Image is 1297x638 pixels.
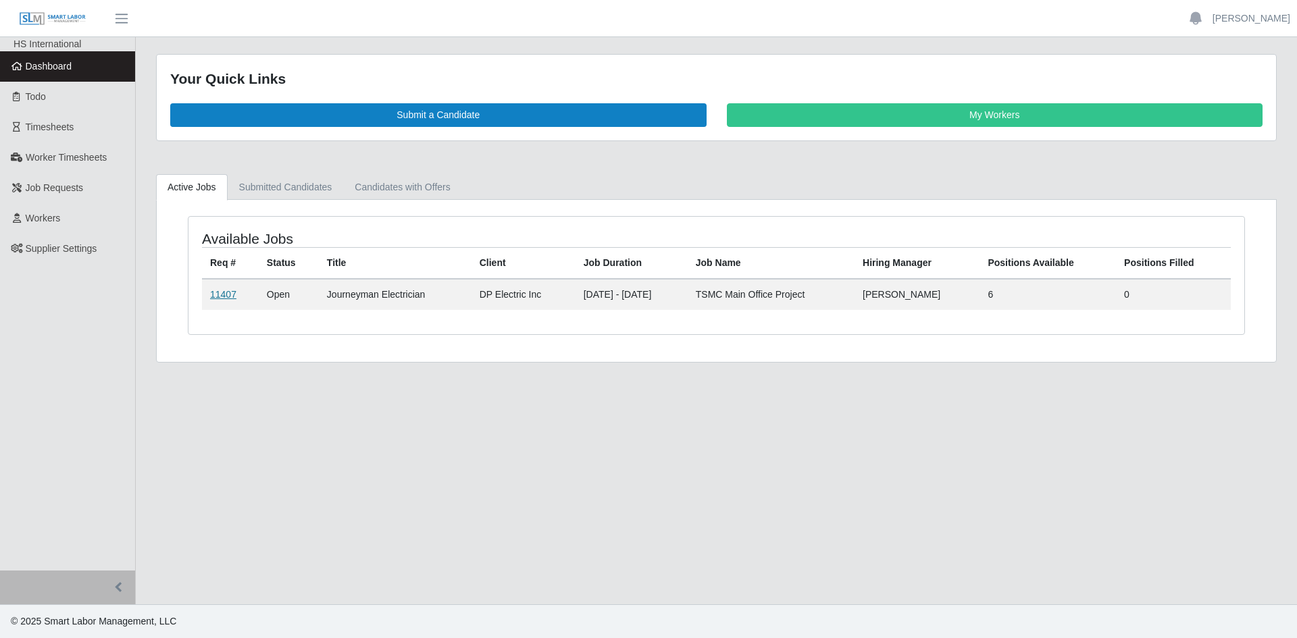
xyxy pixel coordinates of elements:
[19,11,86,26] img: SLM Logo
[26,243,97,254] span: Supplier Settings
[26,152,107,163] span: Worker Timesheets
[980,279,1116,310] td: 6
[26,182,84,193] span: Job Requests
[202,247,259,279] th: Req #
[170,103,707,127] a: Submit a Candidate
[228,174,344,201] a: Submitted Candidates
[319,247,472,279] th: Title
[343,174,461,201] a: Candidates with Offers
[576,247,688,279] th: Job Duration
[576,279,688,310] td: [DATE] - [DATE]
[472,247,576,279] th: Client
[1213,11,1290,26] a: [PERSON_NAME]
[472,279,576,310] td: DP Electric Inc
[319,279,472,310] td: Journeyman Electrician
[26,213,61,223] span: Workers
[156,174,228,201] a: Active Jobs
[210,289,236,300] a: 11407
[259,279,319,310] td: Open
[1116,247,1231,279] th: Positions Filled
[259,247,319,279] th: Status
[170,68,1263,90] div: Your Quick Links
[26,91,46,102] span: Todo
[11,616,176,627] span: © 2025 Smart Labor Management, LLC
[688,247,855,279] th: Job Name
[727,103,1263,127] a: My Workers
[202,230,619,247] h4: Available Jobs
[1116,279,1231,310] td: 0
[688,279,855,310] td: TSMC Main Office Project
[855,247,980,279] th: Hiring Manager
[26,122,74,132] span: Timesheets
[855,279,980,310] td: [PERSON_NAME]
[14,38,81,49] span: HS International
[26,61,72,72] span: Dashboard
[980,247,1116,279] th: Positions Available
